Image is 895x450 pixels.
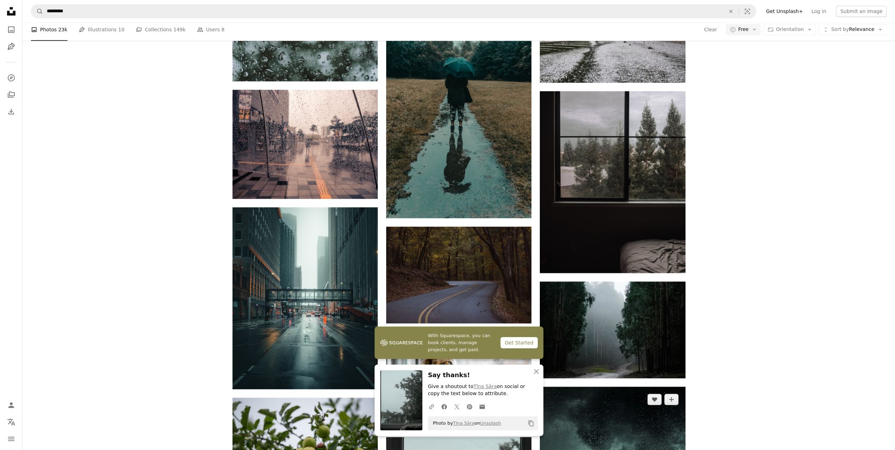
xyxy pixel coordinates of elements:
[173,26,186,33] span: 149k
[197,18,225,41] a: Users 8
[4,4,18,20] a: Home — Unsplash
[776,26,804,32] span: Orientation
[4,432,18,446] button: Menu
[831,26,874,33] span: Relevance
[664,394,678,405] button: Add to Collection
[4,71,18,85] a: Explore
[232,90,378,199] img: person walking on paved road
[540,91,685,273] img: window with water dew
[4,88,18,102] a: Collections
[375,327,543,359] a: With Squarespace, you can book clients, manage projects, and get paid.Get Started
[836,6,887,17] button: Submit an image
[738,26,749,33] span: Free
[4,39,18,53] a: Illustrations
[726,24,761,35] button: Free
[4,23,18,37] a: Photos
[232,443,378,449] a: green round fruit on tree during daytime
[438,399,450,413] a: Share on Facebook
[232,141,378,147] a: person walking on paved road
[386,227,531,323] img: black road path
[118,26,124,33] span: 10
[221,26,224,33] span: 8
[540,281,685,378] img: green-leafed trees
[463,399,476,413] a: Share on Pinterest
[831,26,849,32] span: Sort by
[762,6,807,17] a: Get Unsplash+
[450,399,463,413] a: Share on Twitter
[136,18,186,41] a: Collections 149k
[4,415,18,429] button: Language
[428,370,538,380] h3: Say thanks!
[500,337,537,348] div: Get Started
[386,272,531,278] a: black road path
[79,18,124,41] a: Illustrations 10
[429,418,501,429] span: Photo by on
[386,106,531,112] a: woman holding umbrella
[453,420,474,426] a: Tīna Sāra
[232,295,378,301] a: vehicles on road near buildings
[540,179,685,185] a: window with water dew
[763,24,816,35] button: Orientation
[380,337,422,348] img: file-1747939142011-51e5cc87e3c9
[232,207,378,389] img: vehicles on road near buildings
[473,384,497,389] a: Tīna Sāra
[704,24,717,35] button: Clear
[525,417,537,429] button: Copy to clipboard
[31,4,756,18] form: Find visuals sitewide
[723,5,739,18] button: Clear
[4,398,18,412] a: Log in / Sign up
[647,394,661,405] button: Like
[4,104,18,119] a: Download History
[739,5,756,18] button: Visual search
[480,420,501,426] a: Unsplash
[31,5,43,18] button: Search Unsplash
[807,6,830,17] a: Log in
[476,399,488,413] a: Share over email
[819,24,887,35] button: Sort byRelevance
[428,383,538,397] p: Give a shoutout to on social or copy the text below to attribute.
[540,327,685,333] a: green-leafed trees
[428,332,495,353] span: With Squarespace, you can book clients, manage projects, and get paid.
